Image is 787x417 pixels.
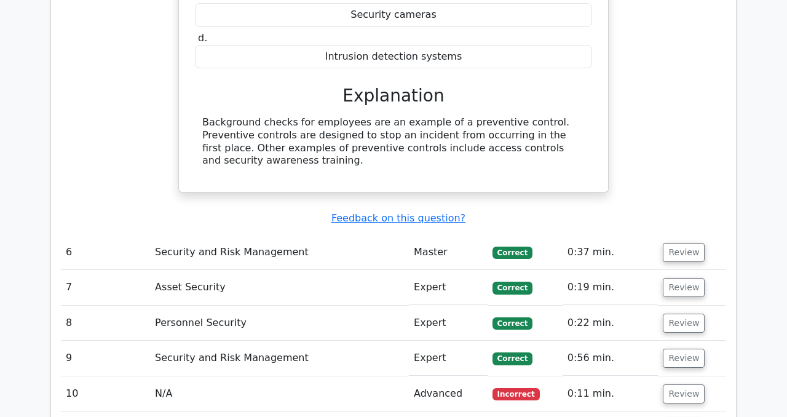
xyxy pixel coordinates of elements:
[150,270,409,305] td: Asset Security
[150,376,409,411] td: N/A
[492,388,540,400] span: Incorrect
[331,212,465,224] a: Feedback on this question?
[150,341,409,376] td: Security and Risk Management
[202,116,585,167] div: Background checks for employees are an example of a preventive control. Preventive controls are d...
[409,270,488,305] td: Expert
[663,349,705,368] button: Review
[150,306,409,341] td: Personnel Security
[198,32,207,44] span: d.
[61,341,150,376] td: 9
[563,341,658,376] td: 0:56 min.
[563,270,658,305] td: 0:19 min.
[663,243,705,262] button: Review
[61,306,150,341] td: 8
[663,314,705,333] button: Review
[61,270,150,305] td: 7
[409,341,488,376] td: Expert
[61,235,150,270] td: 6
[150,235,409,270] td: Security and Risk Management
[202,85,585,106] h3: Explanation
[563,235,658,270] td: 0:37 min.
[61,376,150,411] td: 10
[409,376,488,411] td: Advanced
[195,45,592,69] div: Intrusion detection systems
[195,3,592,27] div: Security cameras
[492,317,532,330] span: Correct
[563,376,658,411] td: 0:11 min.
[492,282,532,294] span: Correct
[663,384,705,403] button: Review
[409,235,488,270] td: Master
[492,352,532,365] span: Correct
[563,306,658,341] td: 0:22 min.
[492,247,532,259] span: Correct
[409,306,488,341] td: Expert
[663,278,705,297] button: Review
